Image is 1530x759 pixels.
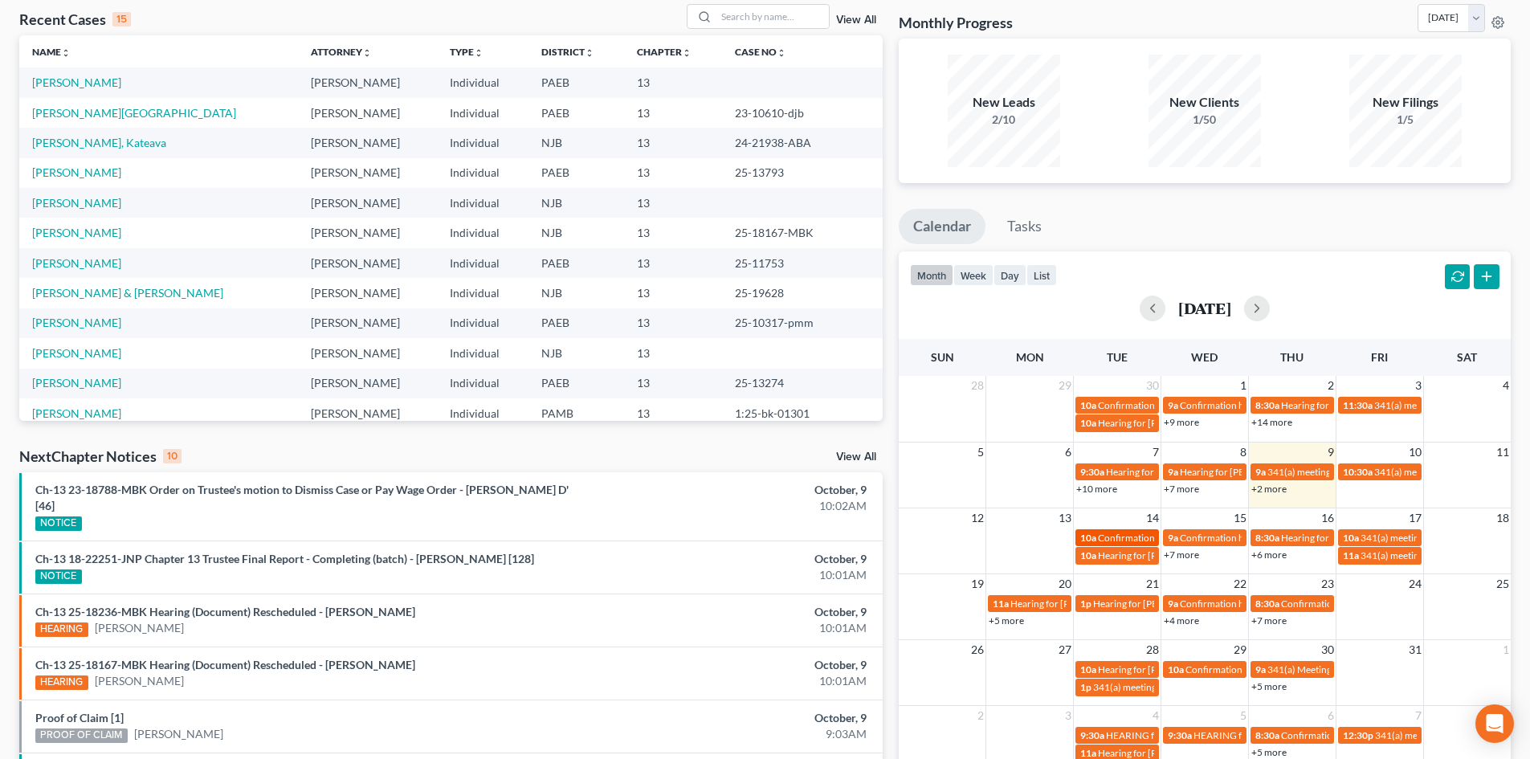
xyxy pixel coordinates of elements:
[362,48,372,58] i: unfold_more
[624,218,721,247] td: 13
[437,98,528,128] td: Individual
[1320,508,1336,528] span: 16
[1374,466,1529,478] span: 341(a) meeting for [PERSON_NAME]
[600,551,867,567] div: October, 9
[298,278,437,308] td: [PERSON_NAME]
[437,278,528,308] td: Individual
[1255,729,1279,741] span: 8:30a
[969,376,985,395] span: 28
[1098,747,1223,759] span: Hearing for [PERSON_NAME]
[32,316,121,329] a: [PERSON_NAME]
[1063,443,1073,462] span: 6
[437,188,528,218] td: Individual
[624,158,721,188] td: 13
[1501,640,1511,659] span: 1
[32,406,121,420] a: [PERSON_NAME]
[1349,112,1462,128] div: 1/5
[637,46,692,58] a: Chapterunfold_more
[1080,729,1104,741] span: 9:30a
[32,106,236,120] a: [PERSON_NAME][GEOGRAPHIC_DATA]
[95,620,184,636] a: [PERSON_NAME]
[1080,681,1091,693] span: 1p
[1168,466,1178,478] span: 9a
[624,338,721,368] td: 13
[948,112,1060,128] div: 2/10
[722,128,883,157] td: 24-21938-ABA
[298,158,437,188] td: [PERSON_NAME]
[1326,443,1336,462] span: 9
[32,286,223,300] a: [PERSON_NAME] & [PERSON_NAME]
[1144,640,1161,659] span: 28
[969,508,985,528] span: 12
[1267,466,1422,478] span: 341(a) meeting for [PERSON_NAME]
[528,338,624,368] td: NJB
[32,46,71,58] a: Nameunfold_more
[1063,706,1073,725] span: 3
[437,308,528,338] td: Individual
[298,128,437,157] td: [PERSON_NAME]
[1281,729,1463,741] span: Confirmation hearing for [PERSON_NAME]
[1407,508,1423,528] span: 17
[1320,640,1336,659] span: 30
[722,218,883,247] td: 25-18167-MBK
[528,369,624,398] td: PAEB
[899,13,1013,32] h3: Monthly Progress
[528,128,624,157] td: NJB
[437,128,528,157] td: Individual
[1080,417,1096,429] span: 10a
[35,622,88,637] div: HEARING
[1349,93,1462,112] div: New Filings
[541,46,594,58] a: Districtunfold_more
[1193,729,1328,741] span: HEARING for [PERSON_NAME]
[624,248,721,278] td: 13
[624,128,721,157] td: 13
[1080,747,1096,759] span: 11a
[298,248,437,278] td: [PERSON_NAME]
[1010,598,1136,610] span: Hearing for [PERSON_NAME]
[682,48,692,58] i: unfold_more
[298,338,437,368] td: [PERSON_NAME]
[528,398,624,428] td: PAMB
[1361,549,1516,561] span: 341(a) meeting for [PERSON_NAME]
[624,369,721,398] td: 13
[32,376,121,390] a: [PERSON_NAME]
[1326,706,1336,725] span: 6
[1251,549,1287,561] a: +6 more
[1080,399,1096,411] span: 10a
[624,308,721,338] td: 13
[1495,443,1511,462] span: 11
[969,640,985,659] span: 26
[1080,466,1104,478] span: 9:30a
[163,449,182,463] div: 10
[1343,399,1373,411] span: 11:30a
[298,308,437,338] td: [PERSON_NAME]
[600,498,867,514] div: 10:02AM
[528,158,624,188] td: PAEB
[1185,663,1368,675] span: Confirmation hearing for [PERSON_NAME]
[437,158,528,188] td: Individual
[35,552,534,565] a: Ch-13 18-22251-JNP Chapter 13 Trustee Final Report - Completing (batch) - [PERSON_NAME] [128]
[722,98,883,128] td: 23-10610-djb
[19,10,131,29] div: Recent Cases
[1251,746,1287,758] a: +5 more
[1098,417,1223,429] span: Hearing for [PERSON_NAME]
[35,728,128,743] div: PROOF OF CLAIM
[1407,443,1423,462] span: 10
[1016,350,1044,364] span: Mon
[1164,549,1199,561] a: +7 more
[35,675,88,690] div: HEARING
[35,483,569,512] a: Ch-13 23-18788-MBK Order on Trustee's motion to Dismiss Case or Pay Wage Order - [PERSON_NAME] D'...
[600,673,867,689] div: 10:01AM
[528,248,624,278] td: PAEB
[528,308,624,338] td: PAEB
[1057,508,1073,528] span: 13
[1080,598,1091,610] span: 1p
[1255,399,1279,411] span: 8:30a
[1232,508,1248,528] span: 15
[32,75,121,89] a: [PERSON_NAME]
[1191,350,1218,364] span: Wed
[1144,376,1161,395] span: 30
[32,256,121,270] a: [PERSON_NAME]
[528,278,624,308] td: NJB
[953,264,993,286] button: week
